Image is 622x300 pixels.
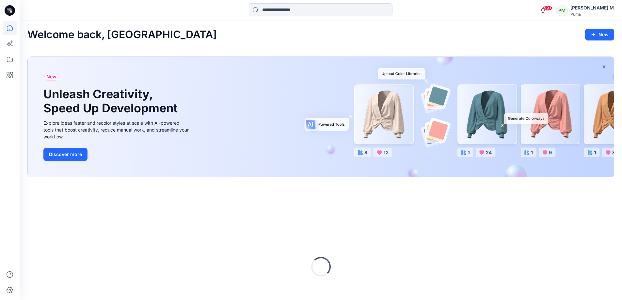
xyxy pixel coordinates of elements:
[43,148,190,161] a: Discover more
[27,29,217,41] h2: Welcome back, [GEOGRAPHIC_DATA]
[585,29,614,40] button: New
[570,12,614,17] div: Puma
[43,87,181,115] h1: Unleash Creativity, Speed Up Development
[543,6,552,11] span: 99+
[46,73,56,81] span: New
[43,119,190,140] div: Explore ideas faster and recolor styles at scale with AI-powered tools that boost creativity, red...
[556,5,568,16] div: PM
[570,4,614,12] div: [PERSON_NAME] M
[43,148,88,161] button: Discover more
